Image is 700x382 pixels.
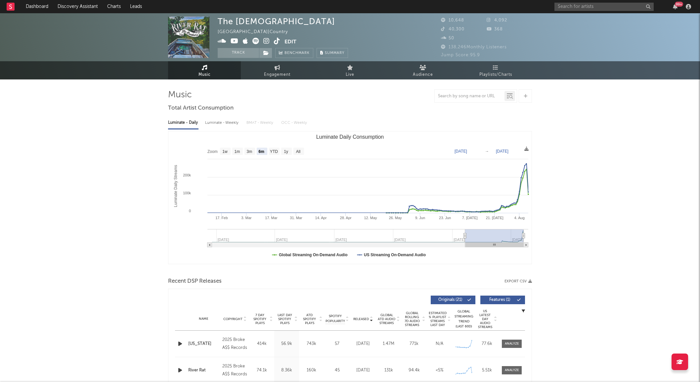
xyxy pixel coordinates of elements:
[275,48,313,58] a: Benchmark
[377,341,400,347] div: 1.47M
[223,317,242,321] span: Copyright
[276,341,297,347] div: 56.9k
[479,71,512,79] span: Playlists/Charts
[168,117,198,128] div: Luminate - Daily
[454,309,474,329] div: Global Streaming Trend (Last 60D)
[325,51,344,55] span: Summary
[477,341,497,347] div: 77.6k
[205,117,240,128] div: Luminate - Weekly
[415,216,425,220] text: 9. Jun
[326,314,345,324] span: Spotify Popularity
[270,149,278,154] text: YTD
[218,28,295,36] div: [GEOGRAPHIC_DATA] | Country
[168,61,241,79] a: Music
[403,367,425,374] div: 94.4k
[264,71,290,79] span: Engagement
[284,38,296,46] button: Edit
[441,18,464,23] span: 10,648
[441,27,464,31] span: 40,300
[675,2,683,7] div: 99 +
[486,216,503,220] text: 21. [DATE]
[276,313,293,325] span: Last Day Spotify Plays
[315,216,327,220] text: 14. Apr
[222,336,248,352] div: 2025 Broke A$$ Records
[316,134,384,140] text: Luminate Daily Consumption
[326,367,349,374] div: 45
[428,341,451,347] div: N/A
[428,311,447,327] span: Estimated % Playlist Streams Last Day
[554,3,654,11] input: Search for artists
[428,367,451,374] div: <5%
[284,49,310,57] span: Benchmark
[389,216,402,220] text: 26. May
[317,48,348,58] button: Summary
[207,149,218,154] text: Zoom
[301,341,322,347] div: 743k
[352,367,374,374] div: [DATE]
[439,216,451,220] text: 23. Jun
[215,216,228,220] text: 17. Feb
[462,216,478,220] text: 7. [DATE]
[296,149,300,154] text: All
[251,341,273,347] div: 414k
[377,367,400,374] div: 131k
[403,311,421,327] span: Global Rolling 7D Audio Streams
[326,341,349,347] div: 57
[314,61,386,79] a: Live
[251,367,273,374] div: 74.1k
[222,362,248,378] div: 2025 Broke A$$ Records
[247,149,252,154] text: 3m
[364,253,426,257] text: US Streaming On-Demand Audio
[364,216,377,220] text: 12. May
[487,27,503,31] span: 368
[301,367,322,374] div: 160k
[340,216,352,220] text: 28. Apr
[441,36,454,40] span: 50
[477,309,493,329] span: US Latest Day Audio Streams
[455,149,467,154] text: [DATE]
[352,341,374,347] div: [DATE]
[485,298,515,302] span: Features ( 1 )
[188,316,219,321] div: Name
[435,94,504,99] input: Search by song name or URL
[301,313,318,325] span: ATD Spotify Plays
[168,131,532,264] svg: Luminate Daily Consumption
[218,48,259,58] button: Track
[459,61,532,79] a: Playlists/Charts
[251,313,269,325] span: 7 Day Spotify Plays
[284,149,288,154] text: 1y
[353,317,369,321] span: Released
[168,104,234,112] span: Total Artist Consumption
[346,71,354,79] span: Live
[222,149,228,154] text: 1w
[431,296,475,304] button: Originals(21)
[441,53,480,57] span: Jump Score: 95.9
[403,341,425,347] div: 771k
[279,253,348,257] text: Global Streaming On-Demand Audio
[477,367,497,374] div: 5.51k
[435,298,465,302] span: Originals ( 21 )
[241,216,252,220] text: 3. Mar
[487,18,507,23] span: 4,092
[198,71,211,79] span: Music
[235,149,240,154] text: 1m
[290,216,302,220] text: 31. Mar
[377,313,396,325] span: Global ATD Audio Streams
[276,367,297,374] div: 8.36k
[173,165,178,207] text: Luminate Daily Streams
[441,45,507,49] span: 138,246 Monthly Listeners
[496,149,508,154] text: [DATE]
[413,71,433,79] span: Audience
[189,209,191,213] text: 0
[168,277,222,285] span: Recent DSP Releases
[188,341,219,347] a: [US_STATE]
[673,4,678,9] button: 99+
[514,216,525,220] text: 4. Aug
[188,367,219,374] a: River Rat
[183,173,191,177] text: 200k
[183,191,191,195] text: 100k
[259,149,264,154] text: 6m
[386,61,459,79] a: Audience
